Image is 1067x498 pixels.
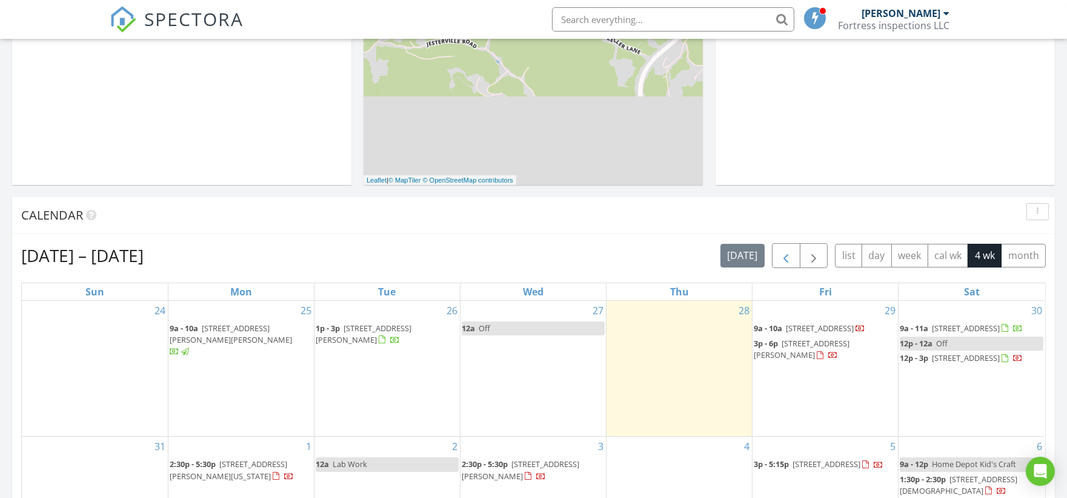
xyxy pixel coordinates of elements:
[862,7,941,19] div: [PERSON_NAME]
[462,459,579,481] span: [STREET_ADDRESS][PERSON_NAME]
[786,323,854,334] span: [STREET_ADDRESS]
[736,301,752,320] a: Go to August 28, 2025
[462,459,508,469] span: 2:30p - 5:30p
[668,283,691,300] a: Thursday
[754,323,865,334] a: 9a - 10a [STREET_ADDRESS]
[21,243,144,268] h2: [DATE] – [DATE]
[900,352,1023,363] a: 12p - 3p [STREET_ADDRESS]
[835,244,862,268] button: list
[754,338,849,360] a: 3p - 6p [STREET_ADDRESS][PERSON_NAME]
[1029,301,1045,320] a: Go to August 30, 2025
[772,243,800,268] button: Previous
[932,459,1016,469] span: Home Depot Kid's Craft
[607,301,753,437] td: Go to August 28, 2025
[170,321,313,360] a: 9a - 10a [STREET_ADDRESS][PERSON_NAME][PERSON_NAME]
[423,177,513,184] a: © OpenStreetMap contributors
[170,323,292,345] span: [STREET_ADDRESS][PERSON_NAME][PERSON_NAME]
[333,459,367,469] span: Lab Work
[316,321,459,348] a: 1p - 3p [STREET_ADDRESS][PERSON_NAME]
[450,437,460,456] a: Go to September 2, 2025
[932,352,1000,363] span: [STREET_ADDRESS]
[754,338,778,349] span: 3p - 6p
[170,459,294,481] a: 2:30p - 5:30p [STREET_ADDRESS][PERSON_NAME][US_STATE]
[900,474,946,485] span: 1:30p - 2:30p
[900,323,1023,334] a: 9a - 11a [STREET_ADDRESS]
[900,351,1043,366] a: 12p - 3p [STREET_ADDRESS]
[170,459,216,469] span: 2:30p - 5:30p
[862,244,892,268] button: day
[928,244,969,268] button: cal wk
[367,177,387,184] a: Leaflet
[110,16,244,42] a: SPECTORA
[754,338,849,360] span: [STREET_ADDRESS][PERSON_NAME]
[754,321,897,336] a: 9a - 10a [STREET_ADDRESS]
[170,323,198,334] span: 9a - 10a
[590,301,606,320] a: Go to August 27, 2025
[170,457,313,483] a: 2:30p - 5:30p [STREET_ADDRESS][PERSON_NAME][US_STATE]
[900,338,932,349] span: 12p - 12a
[314,301,460,437] td: Go to August 26, 2025
[110,6,136,33] img: The Best Home Inspection Software - Spectora
[754,337,897,363] a: 3p - 6p [STREET_ADDRESS][PERSON_NAME]
[888,437,898,456] a: Go to September 5, 2025
[298,301,314,320] a: Go to August 25, 2025
[462,459,579,481] a: 2:30p - 5:30p [STREET_ADDRESS][PERSON_NAME]
[1026,457,1055,486] div: Open Intercom Messenger
[839,19,950,32] div: Fortress inspections LLC
[962,283,982,300] a: Saturday
[754,457,897,472] a: 3p - 5:15p [STREET_ADDRESS]
[145,6,244,32] span: SPECTORA
[900,459,928,469] span: 9a - 12p
[462,457,605,483] a: 2:30p - 5:30p [STREET_ADDRESS][PERSON_NAME]
[936,338,948,349] span: Off
[900,352,928,363] span: 12p - 3p
[793,459,860,469] span: [STREET_ADDRESS]
[170,459,287,481] span: [STREET_ADDRESS][PERSON_NAME][US_STATE]
[720,244,765,268] button: [DATE]
[754,323,782,334] span: 9a - 10a
[552,7,794,32] input: Search everything...
[460,301,606,437] td: Go to August 27, 2025
[932,323,1000,334] span: [STREET_ADDRESS]
[900,321,1043,336] a: 9a - 11a [STREET_ADDRESS]
[316,459,329,469] span: 12a
[21,207,83,223] span: Calendar
[388,177,421,184] a: © MapTiler
[754,459,883,469] a: 3p - 5:15p [STREET_ADDRESS]
[900,323,928,334] span: 9a - 11a
[462,323,475,334] span: 12a
[891,244,928,268] button: week
[316,323,411,345] a: 1p - 3p [STREET_ADDRESS][PERSON_NAME]
[899,301,1045,437] td: Go to August 30, 2025
[444,301,460,320] a: Go to August 26, 2025
[316,323,340,334] span: 1p - 3p
[304,437,314,456] a: Go to September 1, 2025
[1034,437,1045,456] a: Go to September 6, 2025
[900,474,1017,496] span: [STREET_ADDRESS][DEMOGRAPHIC_DATA]
[479,323,490,334] span: Off
[754,459,789,469] span: 3p - 5:15p
[376,283,398,300] a: Tuesday
[800,243,828,268] button: Next
[22,301,168,437] td: Go to August 24, 2025
[228,283,254,300] a: Monday
[168,301,314,437] td: Go to August 25, 2025
[520,283,546,300] a: Wednesday
[900,474,1017,496] a: 1:30p - 2:30p [STREET_ADDRESS][DEMOGRAPHIC_DATA]
[152,437,168,456] a: Go to August 31, 2025
[817,283,834,300] a: Friday
[170,323,292,357] a: 9a - 10a [STREET_ADDRESS][PERSON_NAME][PERSON_NAME]
[596,437,606,456] a: Go to September 3, 2025
[753,301,899,437] td: Go to August 29, 2025
[742,437,752,456] a: Go to September 4, 2025
[83,283,107,300] a: Sunday
[968,244,1002,268] button: 4 wk
[152,301,168,320] a: Go to August 24, 2025
[364,175,516,186] div: |
[1001,244,1046,268] button: month
[882,301,898,320] a: Go to August 29, 2025
[316,323,411,345] span: [STREET_ADDRESS][PERSON_NAME]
